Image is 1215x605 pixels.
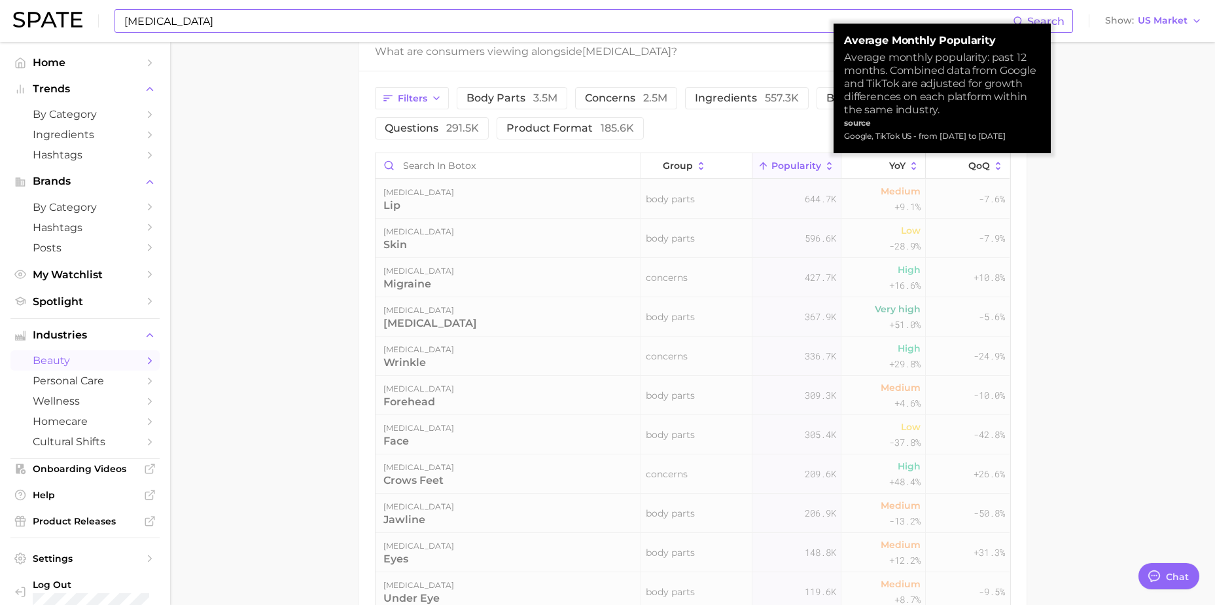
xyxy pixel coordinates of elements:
[881,498,921,513] span: Medium
[844,34,1040,47] strong: Average Monthly Popularity
[974,505,1005,521] span: -50.8%
[123,10,1013,32] input: Search here for a brand, industry, or ingredient
[805,584,836,600] span: 119.6k
[979,191,1005,207] span: -7.6%
[646,466,688,482] span: concerns
[641,153,752,179] button: group
[33,515,137,527] span: Product Releases
[805,466,836,482] span: 209.6k
[663,160,693,171] span: group
[10,459,160,479] a: Onboarding Videos
[10,197,160,217] a: by Category
[33,268,137,281] span: My Watchlist
[33,201,137,213] span: by Category
[889,356,921,372] span: +29.8%
[695,93,799,103] span: ingredients
[10,217,160,238] a: Hashtags
[10,238,160,258] a: Posts
[467,93,557,103] span: body parts
[889,435,921,450] span: -37.8%
[33,295,137,308] span: Spotlight
[10,549,160,568] a: Settings
[33,128,137,141] span: Ingredients
[881,183,921,199] span: Medium
[875,301,921,317] span: Very high
[506,123,634,134] span: product format
[383,381,454,397] div: [MEDICAL_DATA]
[33,354,137,367] span: beauty
[383,224,454,240] div: [MEDICAL_DATA]
[33,435,137,448] span: cultural shifts
[979,584,1005,600] span: -9.5%
[33,415,137,428] span: homecare
[844,130,1040,143] div: Google, TikTok US - from [DATE] to [DATE]
[33,83,137,95] span: Trends
[398,93,427,104] span: Filters
[383,460,454,475] div: [MEDICAL_DATA]
[889,160,906,171] span: YoY
[10,52,160,73] a: Home
[898,458,921,474] span: High
[881,576,921,592] span: Medium
[10,350,160,371] a: beauty
[33,56,137,69] span: Home
[383,499,454,515] div: [MEDICAL_DATA]
[383,276,454,292] div: migraine
[974,270,1005,285] span: +10.8%
[33,329,137,341] span: Industries
[383,355,454,371] div: wrinkle
[805,348,836,364] span: 336.7k
[974,348,1005,364] span: -24.9%
[898,340,921,356] span: High
[889,317,921,333] span: +51.0%
[383,512,454,528] div: jawline
[10,104,160,124] a: by Category
[646,584,695,600] span: body parts
[10,411,160,431] a: homecare
[894,395,921,411] span: +4.6%
[898,262,921,278] span: High
[646,270,688,285] span: concerns
[585,93,667,103] span: concerns
[805,270,836,285] span: 427.7k
[582,45,671,58] span: [MEDICAL_DATA]
[765,92,799,104] span: 557.3k
[646,230,695,246] span: body parts
[385,123,479,134] span: questions
[889,238,921,254] span: -28.9%
[533,92,557,104] span: 3.5m
[646,545,695,560] span: body parts
[894,199,921,215] span: +9.1%
[383,316,477,331] div: [MEDICAL_DATA]
[643,92,667,104] span: 2.5m
[383,420,454,436] div: [MEDICAL_DATA]
[33,489,137,501] span: Help
[33,108,137,120] span: by Category
[901,419,921,435] span: Low
[881,380,921,395] span: Medium
[33,242,137,254] span: Posts
[33,175,137,187] span: Brands
[805,309,836,325] span: 367.9k
[383,263,454,279] div: [MEDICAL_DATA]
[383,342,454,357] div: [MEDICAL_DATA]
[13,12,82,27] img: SPATE
[33,149,137,161] span: Hashtags
[10,291,160,312] a: Spotlight
[974,545,1005,560] span: +31.3%
[33,375,137,387] span: personal care
[383,302,477,318] div: [MEDICAL_DATA]
[805,505,836,521] span: 206.9k
[383,551,454,567] div: eyes
[10,172,160,191] button: Brands
[10,325,160,345] button: Industries
[889,513,921,529] span: -13.2%
[974,427,1005,443] span: -42.8%
[1102,12,1205,29] button: ShowUS Market
[10,265,160,285] a: My Watchlist
[901,223,921,238] span: Low
[1027,15,1065,27] span: Search
[1105,17,1134,24] span: Show
[383,185,454,200] div: [MEDICAL_DATA]
[383,433,454,449] div: face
